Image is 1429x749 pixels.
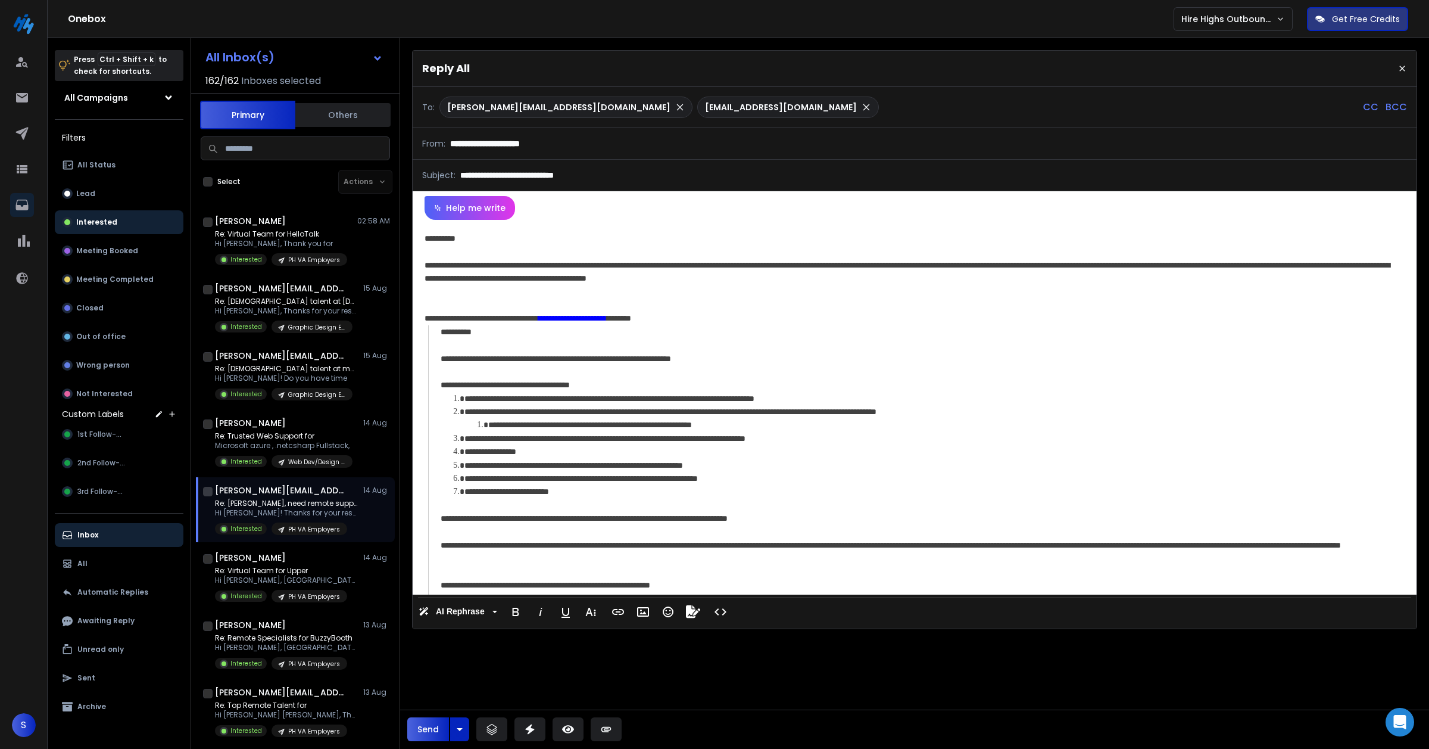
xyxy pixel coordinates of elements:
[230,592,262,601] p: Interested
[215,576,358,585] p: Hi [PERSON_NAME], [GEOGRAPHIC_DATA] to meet
[215,350,346,362] h1: [PERSON_NAME][EMAIL_ADDRESS][DOMAIN_NAME]
[215,239,347,248] p: Hi [PERSON_NAME], Thank you for
[422,60,470,77] p: Reply All
[215,306,358,316] p: Hi [PERSON_NAME], Thanks for your response!
[230,524,262,533] p: Interested
[215,633,358,643] p: Re: Remote Specialists for BuzzyBooth
[55,638,183,661] button: Unread only
[288,323,345,332] p: Graphic Design Employers
[363,351,390,360] p: 15 Aug
[55,695,183,719] button: Archive
[363,620,390,630] p: 13 Aug
[215,282,346,294] h1: [PERSON_NAME][EMAIL_ADDRESS][DOMAIN_NAME]
[76,275,154,284] p: Meeting Completed
[215,215,286,227] h1: [PERSON_NAME]
[76,246,138,256] p: Meeting Booked
[241,74,321,88] h3: Inboxes selected
[215,441,352,450] p: Microsoft azure , .netcsharp Fullstack,
[433,607,487,617] span: AI Rephrase
[657,600,679,624] button: Emoticons
[77,487,127,496] span: 3rd Follow-up
[1307,7,1408,31] button: Get Free Credits
[200,101,295,129] button: Primary
[288,458,345,467] p: Web Dev/Design Employers
[77,645,124,654] p: Unread only
[682,600,704,624] button: Signature
[12,713,36,737] button: S
[504,600,527,624] button: Bold (Ctrl+B)
[215,417,286,429] h1: [PERSON_NAME]
[76,332,126,341] p: Out of office
[205,51,274,63] h1: All Inbox(s)
[215,364,358,374] p: Re: [DEMOGRAPHIC_DATA] talent at mobilads?
[77,673,95,683] p: Sent
[705,101,857,113] p: [EMAIL_ADDRESS][DOMAIN_NAME]
[76,360,130,370] p: Wrong person
[55,480,183,504] button: 3rd Follow-up
[363,418,390,428] p: 14 Aug
[55,609,183,633] button: Awaiting Reply
[12,12,36,36] img: logo
[55,523,183,547] button: Inbox
[215,686,346,698] h1: [PERSON_NAME][EMAIL_ADDRESS][DOMAIN_NAME]
[357,216,390,226] p: 02:58 AM
[1363,100,1378,114] p: CC
[288,660,340,669] p: PH VA Employers
[55,153,183,177] button: All Status
[363,553,390,562] p: 14 Aug
[215,508,358,518] p: Hi [PERSON_NAME]! Thanks for your response!
[55,382,183,406] button: Not Interested
[77,702,106,711] p: Archive
[55,580,183,604] button: Automatic Replies
[215,619,286,631] h1: [PERSON_NAME]
[77,616,135,626] p: Awaiting Reply
[55,353,183,377] button: Wrong person
[422,169,455,181] p: Subject:
[76,389,133,399] p: Not Interested
[196,45,392,69] button: All Inbox(s)
[55,239,183,263] button: Meeting Booked
[288,592,340,601] p: PH VA Employers
[55,210,183,234] button: Interested
[55,296,183,320] button: Closed
[215,297,358,306] p: Re: [DEMOGRAPHIC_DATA] talent at [DOMAIN_NAME]?
[215,552,286,564] h1: [PERSON_NAME]
[709,600,732,624] button: Code View
[447,101,670,113] p: [PERSON_NAME][EMAIL_ADDRESS][DOMAIN_NAME]
[215,431,352,441] p: Re: Trusted Web Support for
[1181,13,1276,25] p: Hire Highs Outbound Engine
[64,92,128,104] h1: All Campaigns
[205,74,239,88] span: 162 / 162
[77,458,129,468] span: 2nd Follow-up
[230,390,262,399] p: Interested
[98,52,155,66] span: Ctrl + Shift + k
[363,284,390,293] p: 15 Aug
[363,688,390,697] p: 13 Aug
[230,457,262,466] p: Interested
[55,86,183,110] button: All Campaigns
[230,322,262,331] p: Interested
[1386,708,1414,736] div: Open Intercom Messenger
[230,726,262,735] p: Interested
[76,217,117,227] p: Interested
[215,499,358,508] p: Re: [PERSON_NAME], need remote support?
[416,600,500,624] button: AI Rephrase
[607,600,629,624] button: Insert Link (Ctrl+K)
[217,177,241,187] label: Select
[295,102,391,128] button: Others
[215,229,347,239] p: Re: Virtual Team for HelloTalk
[579,600,602,624] button: More Text
[554,600,577,624] button: Underline (Ctrl+U)
[76,189,95,198] p: Lead
[55,552,183,576] button: All
[215,710,358,720] p: Hi [PERSON_NAME] [PERSON_NAME], Thank you for
[363,486,390,495] p: 14 Aug
[288,727,340,736] p: PH VA Employers
[77,160,116,170] p: All Status
[62,408,124,420] h3: Custom Labels
[55,268,183,291] button: Meeting Completed
[425,196,515,220] button: Help me write
[1332,13,1400,25] p: Get Free Credits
